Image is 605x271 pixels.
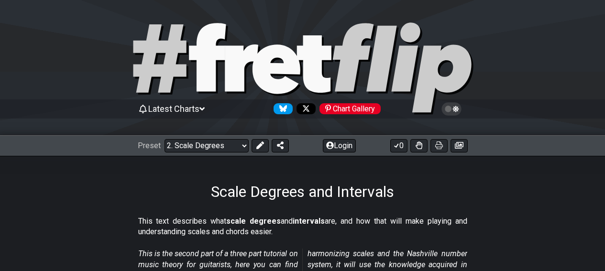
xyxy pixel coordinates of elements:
a: #fretflip at Pinterest [316,103,381,114]
button: Create image [451,139,468,152]
button: Login [323,139,356,152]
button: Share Preset [272,139,289,152]
button: Edit Preset [252,139,269,152]
a: Follow #fretflip at X [293,103,316,114]
button: 0 [390,139,407,152]
button: Toggle Dexterity for all fretkits [410,139,428,152]
span: Latest Charts [148,104,199,114]
button: Print [430,139,448,152]
div: Chart Gallery [319,103,381,114]
h1: Scale Degrees and Intervals [211,183,394,201]
strong: scale degrees [226,217,281,226]
a: Follow #fretflip at Bluesky [270,103,293,114]
select: Preset [165,139,249,152]
p: This text describes what and are, and how that will make playing and understanding scales and cho... [138,216,467,238]
span: Preset [138,141,161,150]
span: Toggle light / dark theme [446,105,457,113]
strong: intervals [293,217,325,226]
